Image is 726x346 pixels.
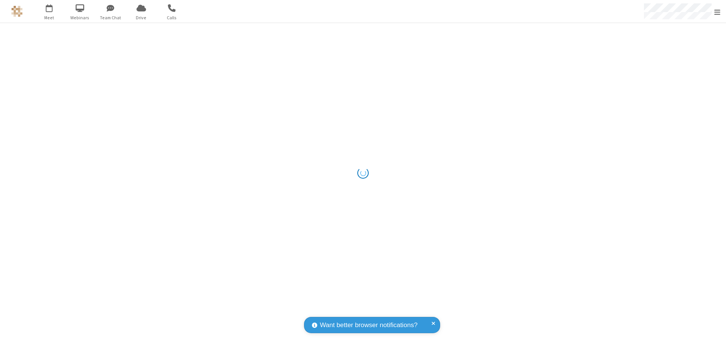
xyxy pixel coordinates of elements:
[66,14,94,21] span: Webinars
[11,6,23,17] img: QA Selenium DO NOT DELETE OR CHANGE
[96,14,125,21] span: Team Chat
[320,320,417,330] span: Want better browser notifications?
[158,14,186,21] span: Calls
[35,14,64,21] span: Meet
[127,14,155,21] span: Drive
